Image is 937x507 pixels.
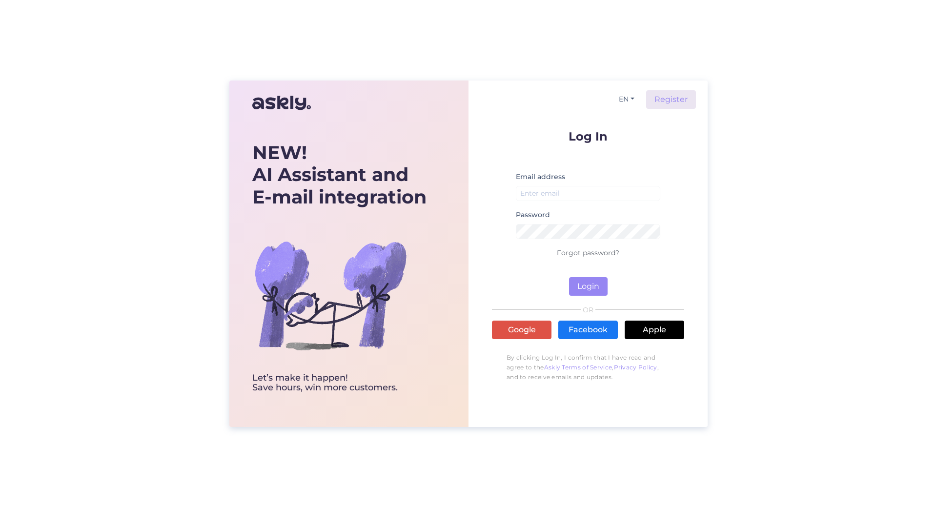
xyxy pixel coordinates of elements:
[492,321,551,339] a: Google
[625,321,684,339] a: Apple
[544,364,612,371] a: Askly Terms of Service
[569,277,608,296] button: Login
[516,210,550,220] label: Password
[614,364,657,371] a: Privacy Policy
[557,248,619,257] a: Forgot password?
[516,186,660,201] input: Enter email
[252,142,427,208] div: AI Assistant and E-mail integration
[252,217,408,373] img: bg-askly
[615,92,638,106] button: EN
[252,141,307,164] b: NEW!
[646,90,696,109] a: Register
[516,172,565,182] label: Email address
[492,130,684,142] p: Log In
[252,91,311,115] img: Askly
[581,306,595,313] span: OR
[252,373,427,393] div: Let’s make it happen! Save hours, win more customers.
[558,321,618,339] a: Facebook
[492,348,684,387] p: By clicking Log In, I confirm that I have read and agree to the , , and to receive emails and upd...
